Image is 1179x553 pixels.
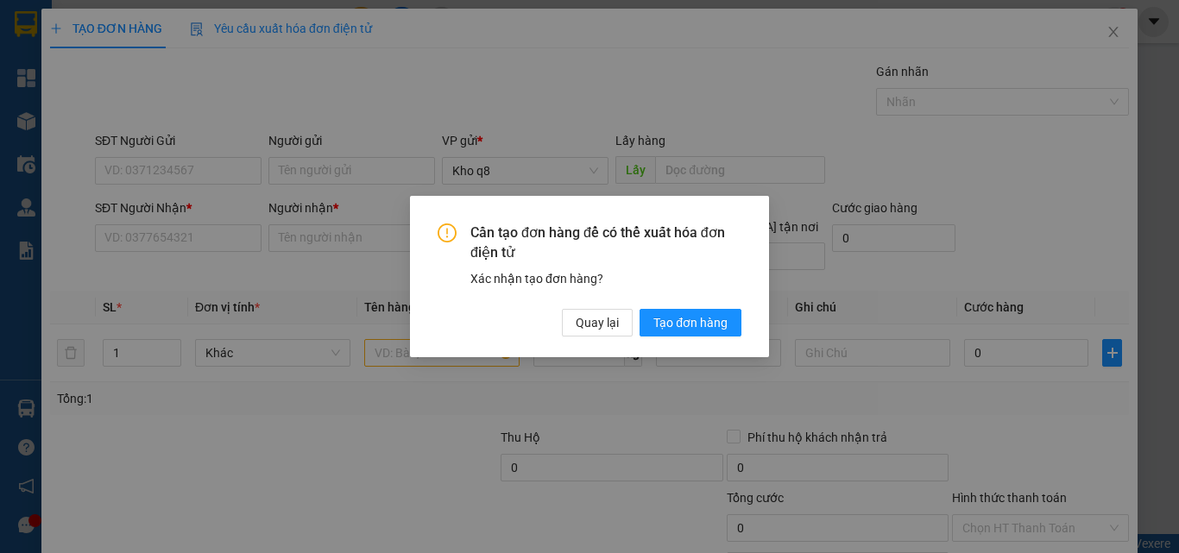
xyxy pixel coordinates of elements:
[470,269,741,288] div: Xác nhận tạo đơn hàng?
[576,313,619,332] span: Quay lại
[640,309,741,336] button: Tạo đơn hàng
[653,313,728,332] span: Tạo đơn hàng
[438,223,457,242] span: exclamation-circle
[470,223,741,262] span: Cần tạo đơn hàng để có thể xuất hóa đơn điện tử
[562,309,633,336] button: Quay lại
